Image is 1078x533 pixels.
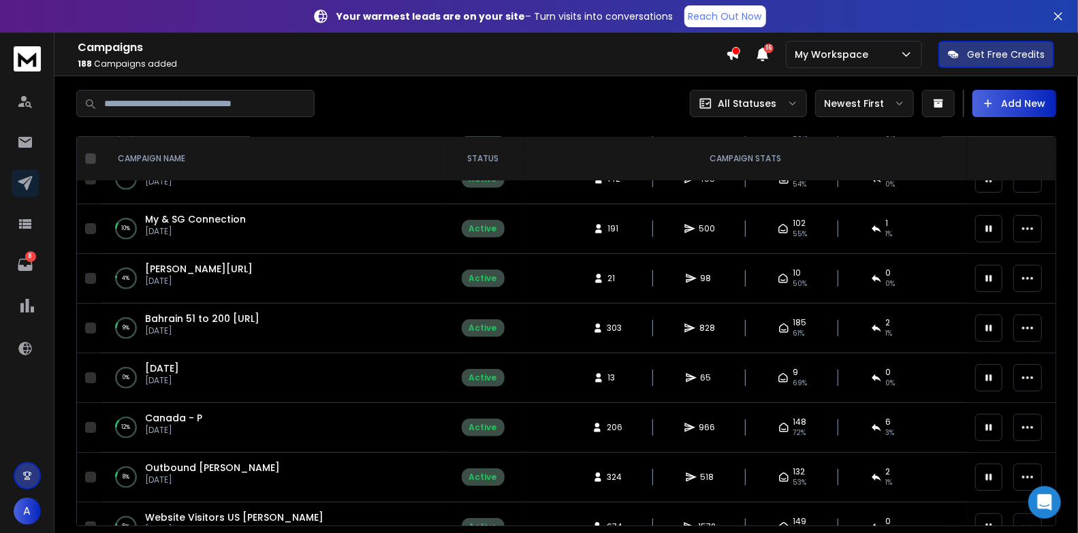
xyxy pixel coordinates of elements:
[793,328,805,339] span: 61 %
[793,367,798,378] span: 9
[699,323,715,334] span: 828
[684,5,766,27] a: Reach Out Now
[337,10,526,23] strong: Your warmest leads are on your site
[469,422,497,433] div: Active
[14,498,41,525] button: A
[608,273,622,284] span: 21
[78,59,726,69] p: Campaigns added
[442,137,524,181] th: STATUS
[608,223,622,234] span: 191
[122,421,131,434] p: 12 %
[101,137,442,181] th: CAMPAIGN NAME
[793,278,807,289] span: 50 %
[101,304,442,353] td: 9%Bahrain 51 to 200 [URL][DATE]
[101,204,442,254] td: 10%My & SG Connection[DATE]
[14,46,41,71] img: logo
[78,39,726,56] h1: Campaigns
[469,323,497,334] div: Active
[764,44,774,53] span: 16
[145,375,179,386] p: [DATE]
[815,90,914,117] button: Newest First
[607,521,622,532] span: 674
[793,378,807,389] span: 69 %
[886,268,891,278] span: 0
[688,10,762,23] p: Reach Out Now
[938,41,1054,68] button: Get Free Credits
[469,472,497,483] div: Active
[886,278,895,289] span: 0 %
[886,466,891,477] span: 2
[793,268,801,278] span: 10
[145,276,253,287] p: [DATE]
[101,254,442,304] td: 4%[PERSON_NAME][URL][DATE]
[145,262,253,276] a: [PERSON_NAME][URL]
[145,425,202,436] p: [DATE]
[793,466,806,477] span: 132
[701,273,714,284] span: 98
[78,58,92,69] span: 188
[524,137,967,181] th: CAMPAIGN STATS
[793,516,807,527] span: 149
[886,179,895,190] span: 0 %
[793,417,807,427] span: 148
[793,317,807,328] span: 185
[469,273,497,284] div: Active
[886,328,893,339] span: 1 %
[886,477,893,488] span: 1 %
[145,411,202,425] a: Canada - P
[145,461,280,474] a: Outbound [PERSON_NAME]
[145,474,280,485] p: [DATE]
[101,353,442,403] td: 0%[DATE][DATE]
[123,371,129,385] p: 0 %
[607,323,622,334] span: 303
[886,427,895,438] span: 3 %
[607,422,622,433] span: 206
[12,251,39,278] a: 8
[886,317,891,328] span: 2
[793,427,806,438] span: 72 %
[145,325,259,336] p: [DATE]
[886,367,891,378] span: 0
[795,48,874,61] p: My Workspace
[122,222,131,236] p: 10 %
[699,223,716,234] span: 500
[886,516,891,527] span: 0
[886,378,895,389] span: 0 %
[886,229,893,240] span: 1 %
[25,251,36,262] p: 8
[123,272,130,285] p: 4 %
[793,179,807,190] span: 54 %
[469,223,497,234] div: Active
[145,312,259,325] a: Bahrain 51 to 200 [URL]
[793,229,807,240] span: 55 %
[701,372,714,383] span: 65
[967,48,1045,61] p: Get Free Credits
[718,97,776,110] p: All Statuses
[699,422,716,433] span: 966
[469,521,497,532] div: Active
[123,321,129,335] p: 9 %
[793,477,807,488] span: 53 %
[145,361,179,375] a: [DATE]
[608,372,622,383] span: 13
[145,511,323,524] a: Website Visitors US [PERSON_NAME]
[699,521,716,532] span: 1572
[145,176,427,187] p: [DATE]
[701,472,714,483] span: 518
[101,403,442,453] td: 12%Canada - P[DATE]
[793,218,806,229] span: 102
[972,90,1056,117] button: Add New
[607,472,622,483] span: 324
[145,212,246,226] a: My & SG Connection
[101,453,442,502] td: 8%Outbound [PERSON_NAME][DATE]
[886,218,889,229] span: 1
